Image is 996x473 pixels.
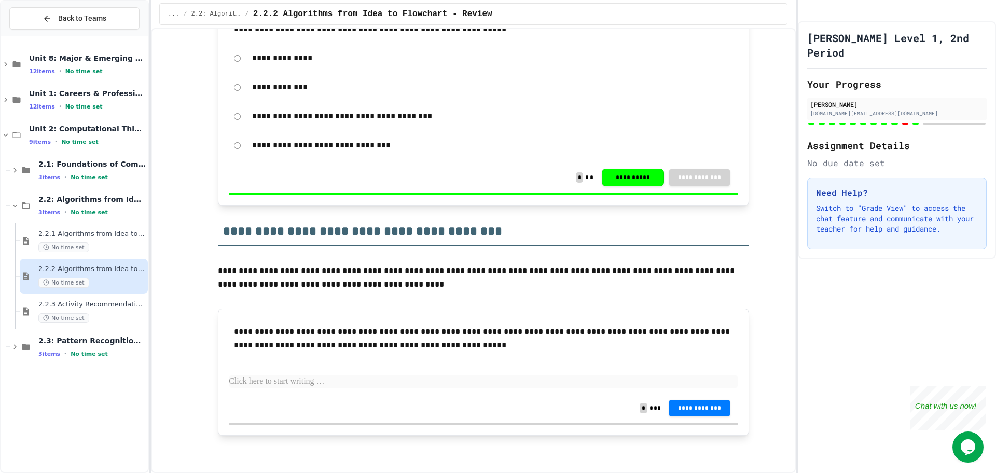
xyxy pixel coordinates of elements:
iframe: chat widget [952,431,986,463]
span: • [59,67,61,75]
span: / [245,10,249,18]
span: No time set [65,103,103,110]
span: 3 items [38,174,60,181]
span: 2.2.2 Algorithms from Idea to Flowchart - Review [38,265,146,274]
span: ... [168,10,179,18]
span: Back to Teams [58,13,106,24]
span: 2.2: Algorithms from Idea to Flowchart [38,195,146,204]
span: No time set [71,209,108,216]
div: No due date set [807,157,987,169]
span: 2.2.1 Algorithms from Idea to Flowchart [38,229,146,238]
span: No time set [38,313,89,323]
span: No time set [65,68,103,75]
h3: Need Help? [816,186,978,199]
div: [DOMAIN_NAME][EMAIL_ADDRESS][DOMAIN_NAME] [810,110,984,117]
span: 2.2: Algorithms from Idea to Flowchart [191,10,241,18]
span: 9 items [29,139,51,145]
span: No time set [38,278,89,288]
span: 2.2.3 Activity Recommendation Algorithm [38,300,146,309]
span: 3 items [38,209,60,216]
span: 2.1: Foundations of Computational Thinking [38,159,146,169]
span: 12 items [29,68,55,75]
span: • [59,102,61,111]
span: • [64,208,66,217]
span: No time set [38,242,89,252]
span: / [183,10,187,18]
div: [PERSON_NAME] [810,100,984,109]
span: • [64,349,66,358]
button: Back to Teams [9,7,140,30]
span: 12 items [29,103,55,110]
span: • [55,138,57,146]
h2: Your Progress [807,77,987,91]
span: Unit 8: Major & Emerging Technologies [29,53,146,63]
span: Unit 2: Computational Thinking & Problem-Solving [29,124,146,133]
span: No time set [71,174,108,181]
iframe: chat widget [910,386,986,430]
h2: Assignment Details [807,138,987,153]
span: Unit 1: Careers & Professionalism [29,89,146,98]
span: No time set [71,350,108,357]
h1: [PERSON_NAME] Level 1, 2nd Period [807,31,987,60]
span: 2.3: Pattern Recognition & Decomposition [38,336,146,345]
span: • [64,173,66,181]
span: 3 items [38,350,60,357]
p: Switch to "Grade View" to access the chat feature and communicate with your teacher for help and ... [816,203,978,234]
span: 2.2.2 Algorithms from Idea to Flowchart - Review [253,8,492,20]
span: No time set [61,139,99,145]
